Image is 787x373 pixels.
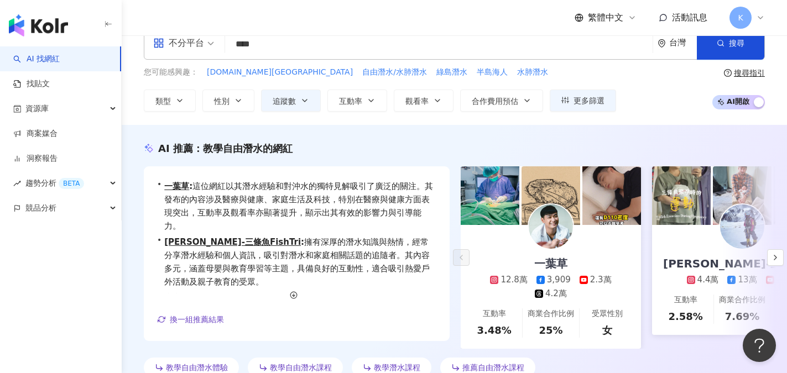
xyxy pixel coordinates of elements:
div: 商業合作比例 [719,295,765,306]
button: 更多篩選 [550,90,616,112]
div: 4.4萬 [697,274,719,286]
span: 觀看率 [405,97,429,106]
span: rise [13,180,21,187]
span: 繁體中文 [588,12,623,24]
img: post-image [652,166,711,225]
div: 一葉草 [523,256,578,271]
a: 一葉草12.8萬3,9092.3萬4.2萬互動率3.48%商業合作比例25%受眾性別女 [461,225,641,349]
button: 換一組推薦結果 [157,311,225,328]
div: 2.3萬 [590,274,612,286]
div: 13萬 [738,274,757,286]
div: 2.58% [668,309,702,323]
button: 自由潛水/水肺潛水 [362,66,428,78]
button: 性別 [202,90,254,112]
button: 類型 [144,90,196,112]
span: 您可能感興趣： [144,67,198,78]
iframe: Help Scout Beacon - Open [743,329,776,362]
div: 3.48% [477,323,511,337]
span: 趨勢分析 [25,171,84,196]
button: 半島海人 [476,66,508,78]
a: searchAI 找網紅 [13,54,60,65]
div: BETA [59,178,84,189]
span: 更多篩選 [574,96,604,105]
a: 洞察報告 [13,153,58,164]
button: 互動率 [327,90,387,112]
div: 互動率 [674,295,697,306]
img: logo [9,14,68,36]
span: 擁有深厚的潛水知識與熱情，經常分享潛水經驗和個人資訊，吸引對潛水和家庭相關話題的追隨者。其內容多元，涵蓋母嬰與教育學習等主題，具備良好的互動性，適合吸引熱愛戶外活動及親子教育的受眾。 [164,235,436,288]
span: 半島海人 [477,67,508,78]
div: 台灣 [669,38,697,48]
span: 搜尋 [729,39,744,48]
img: post-image [522,166,580,225]
span: 類型 [155,97,171,106]
span: 推薦自由潛水課程 [462,363,524,372]
span: 這位網紅以其潛水經驗和對沖水的獨特見解吸引了廣泛的關注。其發布的內容涉及醫療與健康、家庭生活及科技，特別在醫療與健康方面表現突出，互動率及觀看率亦顯著提升，顯示出其有效的影響力與引導能力。 [164,180,436,233]
div: 3,909 [547,274,571,286]
a: 找貼文 [13,78,50,90]
div: 搜尋指引 [734,69,765,77]
div: • [157,180,436,233]
div: 12.8萬 [501,274,527,286]
div: AI 推薦 ： [158,141,293,155]
span: 教學自由潛水的網紅 [203,143,293,154]
button: 水肺潛水 [517,66,549,78]
span: 追蹤數 [273,97,296,106]
div: 互動率 [483,308,506,319]
span: 教學潛水課程 [374,363,420,372]
img: post-image [582,166,641,225]
span: 自由潛水/水肺潛水 [362,67,427,78]
div: 受眾性別 [592,308,623,319]
a: 商案媒合 [13,128,58,139]
div: 25% [539,323,562,337]
div: 商業合作比例 [528,308,574,319]
span: : [301,237,304,247]
span: 教學自由潛水課程 [270,363,332,372]
span: 教學自由潛水體驗 [166,363,228,372]
img: KOL Avatar [720,204,764,249]
span: question-circle [724,69,732,77]
span: 資源庫 [25,96,49,121]
div: 4.2萬 [545,288,567,300]
div: 7.69% [725,309,759,323]
span: 性別 [214,97,230,106]
button: 追蹤數 [261,90,321,112]
img: post-image [461,166,519,225]
span: K [738,12,743,24]
span: 互動率 [339,97,362,106]
span: environment [658,39,666,48]
button: 觀看率 [394,90,454,112]
span: appstore [153,38,164,49]
a: [PERSON_NAME]-三條魚FishTri [164,237,301,247]
div: 女 [602,323,612,337]
span: 綠島潛水 [436,67,467,78]
div: 不分平台 [153,34,204,52]
button: 合作費用預估 [460,90,543,112]
button: 搜尋 [697,27,764,60]
button: 綠島潛水 [436,66,468,78]
span: : [189,181,192,191]
span: 競品分析 [25,196,56,220]
span: 活動訊息 [672,12,707,23]
button: [DOMAIN_NAME][GEOGRAPHIC_DATA] [206,66,353,78]
a: 一葉草 [164,181,189,191]
div: • [157,235,436,288]
span: 合作費用預估 [472,97,518,106]
span: [DOMAIN_NAME][GEOGRAPHIC_DATA] [207,67,353,78]
span: 換一組推薦結果 [170,315,224,324]
img: post-image [713,166,772,225]
span: 水肺潛水 [517,67,548,78]
img: KOL Avatar [529,204,573,249]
